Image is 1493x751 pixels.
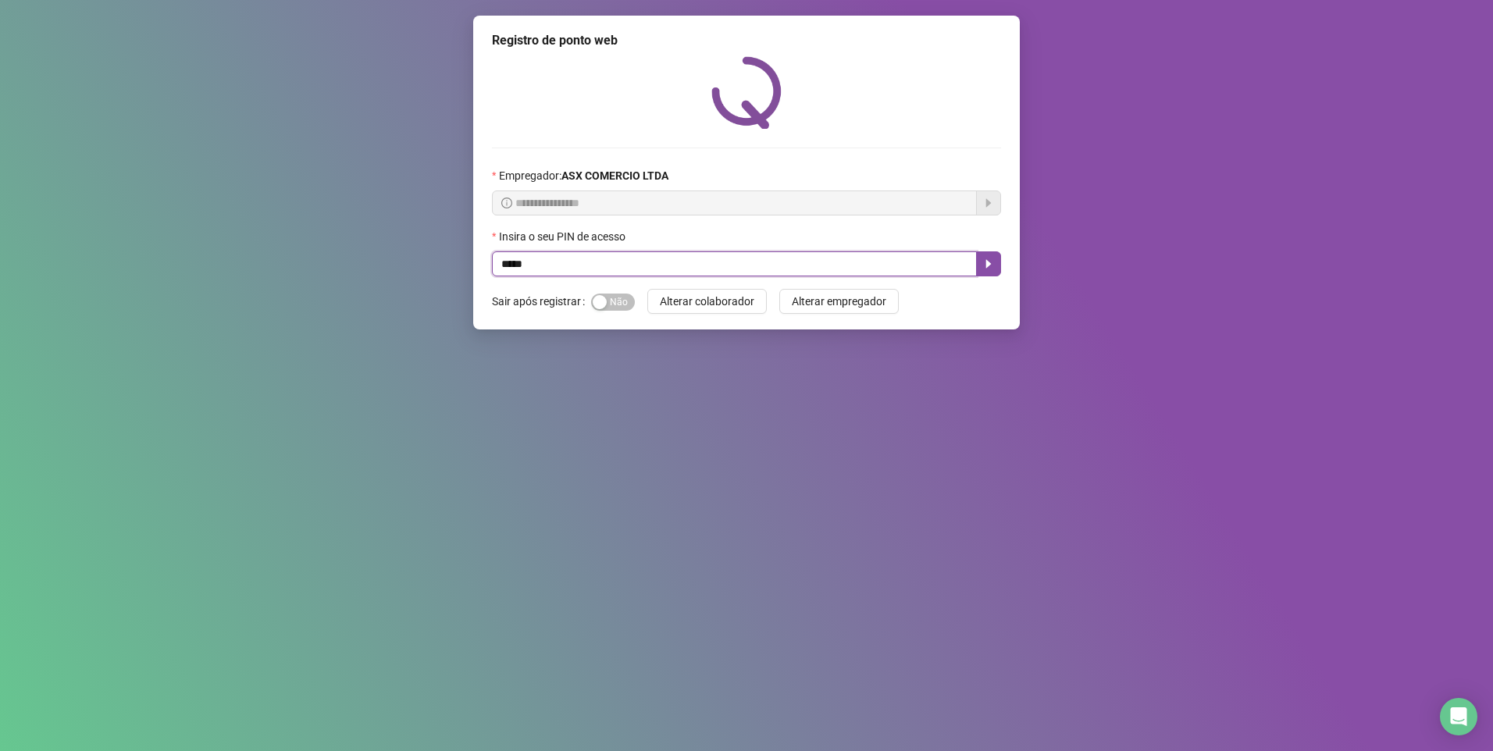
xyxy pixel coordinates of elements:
span: info-circle [501,198,512,208]
button: Alterar colaborador [647,289,767,314]
label: Sair após registrar [492,289,591,314]
span: Alterar empregador [792,293,886,310]
div: Open Intercom Messenger [1440,698,1477,735]
strong: ASX COMERCIO LTDA [561,169,668,182]
img: QRPoint [711,56,782,129]
span: Alterar colaborador [660,293,754,310]
span: Empregador : [499,167,668,184]
button: Alterar empregador [779,289,899,314]
label: Insira o seu PIN de acesso [492,228,636,245]
div: Registro de ponto web [492,31,1001,50]
span: caret-right [982,258,995,270]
